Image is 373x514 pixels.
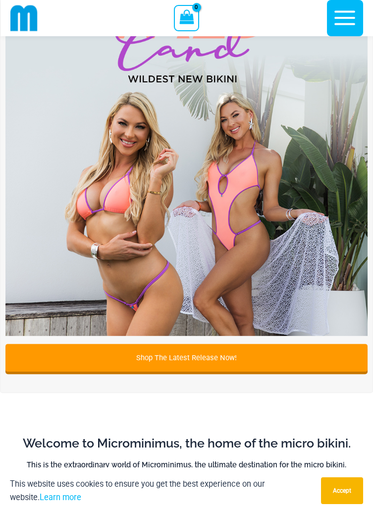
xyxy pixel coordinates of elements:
[10,4,38,32] img: cropped mm emblem
[10,477,314,504] p: This website uses cookies to ensure you get the best experience on our website.
[40,493,81,502] a: Learn more
[5,344,368,372] a: Shop The Latest Release Now!
[174,5,199,31] a: View Shopping Cart, empty
[17,435,356,451] h2: Welcome to Microminimus, the home of the micro bikini.
[321,477,363,504] button: Accept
